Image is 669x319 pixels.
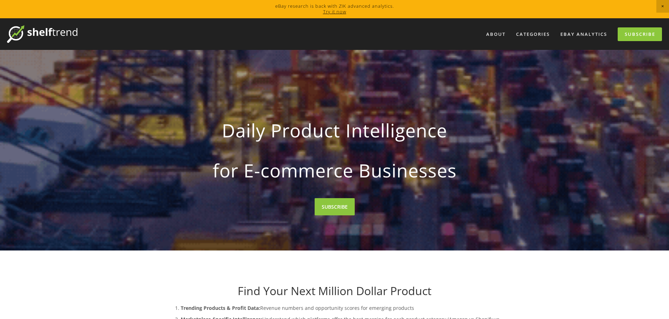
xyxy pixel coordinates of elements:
strong: for E-commerce Businesses [178,154,491,187]
h1: Find Your Next Million Dollar Product [167,284,503,298]
p: Revenue numbers and opportunity scores for emerging products [181,304,503,312]
div: Categories [512,28,554,40]
a: Subscribe [618,27,662,41]
a: eBay Analytics [556,28,612,40]
strong: Trending Products & Profit Data: [181,305,260,311]
a: SUBSCRIBE [315,198,355,215]
img: ShelfTrend [7,25,77,43]
a: Try it now [323,8,346,15]
strong: Daily Product Intelligence [178,114,491,147]
a: About [482,28,510,40]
